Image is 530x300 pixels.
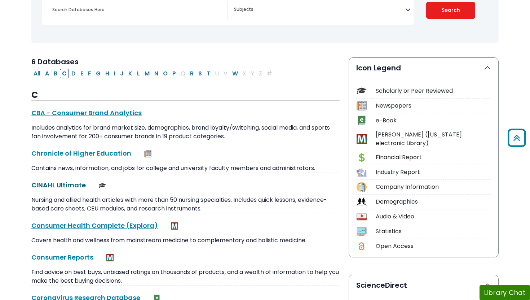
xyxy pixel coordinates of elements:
img: MeL (Michigan electronic Library) [171,222,178,230]
button: Filter Results E [78,69,85,78]
button: Filter Results G [94,69,103,78]
input: Search database by title or keyword [48,4,228,15]
button: Filter Results F [86,69,93,78]
button: Filter Results K [126,69,134,78]
p: Contains news, information, and jobs for college and university faculty members and administrators. [31,164,340,173]
button: Filter Results C [60,69,69,78]
img: Newspapers [144,150,151,157]
button: Filter Results H [103,69,111,78]
button: Filter Results P [170,69,178,78]
div: e-Book [376,116,491,125]
img: Icon MeL (Michigan electronic Library) [357,134,366,144]
img: Icon Demographics [357,197,366,207]
button: ScienceDirect [349,275,498,295]
a: Consumer Health Complete (Explora) [31,221,158,230]
div: Company Information [376,183,491,191]
button: Filter Results B [52,69,59,78]
textarea: Search [234,7,405,13]
button: All [31,69,43,78]
img: Icon Audio & Video [357,212,366,222]
button: Filter Results J [118,69,126,78]
img: Icon Open Access [357,242,366,251]
img: MeL (Michigan electronic Library) [106,254,114,261]
button: Filter Results M [142,69,152,78]
img: Scholarly or Peer Reviewed [99,182,106,189]
img: Icon e-Book [357,116,366,125]
button: Icon Legend [349,58,498,78]
a: Chronicle of Higher Education [31,149,131,158]
p: Covers health and wellness from mainstream medicine to complementary and holistic medicine. [31,236,340,245]
button: Submit for Search Results [426,2,476,19]
div: Industry Report [376,168,491,177]
button: Filter Results O [161,69,170,78]
button: Filter Results N [152,69,160,78]
img: Icon Newspapers [357,101,366,110]
span: 6 Databases [31,57,79,67]
div: [PERSON_NAME] ([US_STATE] electronic Library) [376,130,491,148]
a: Back to Top [505,132,528,144]
div: Statistics [376,227,491,236]
div: Audio & Video [376,212,491,221]
button: Filter Results W [230,69,240,78]
img: Icon Industry Report [357,168,366,177]
img: Icon Financial Report [357,153,366,162]
img: Icon Scholarly or Peer Reviewed [357,86,366,96]
p: Includes analytics for brand market size, demographics, brand loyalty/switching, social media, an... [31,123,340,141]
button: Filter Results I [112,69,118,78]
div: Alpha-list to filter by first letter of database name [31,69,275,77]
a: CBA - Consumer Brand Analytics [31,108,142,117]
img: Icon Statistics [357,227,366,236]
div: Newspapers [376,101,491,110]
button: Filter Results R [188,69,196,78]
button: Filter Results A [43,69,51,78]
img: Icon Company Information [357,182,366,192]
button: Filter Results D [69,69,78,78]
h3: C [31,90,340,101]
button: Filter Results S [196,69,204,78]
button: Library Chat [480,285,530,300]
div: Scholarly or Peer Reviewed [376,87,491,95]
a: Consumer Reports [31,253,93,262]
div: Demographics [376,197,491,206]
button: Filter Results L [135,69,142,78]
p: Nursing and allied health articles with more than 50 nursing specialties. Includes quick lessons,... [31,196,340,213]
div: Financial Report [376,153,491,162]
button: Filter Results T [204,69,212,78]
div: Open Access [376,242,491,251]
a: CINAHL Ultimate [31,181,86,190]
p: Find advice on best buys, unbiased ratings on thousands of products, and a wealth of information ... [31,268,340,285]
